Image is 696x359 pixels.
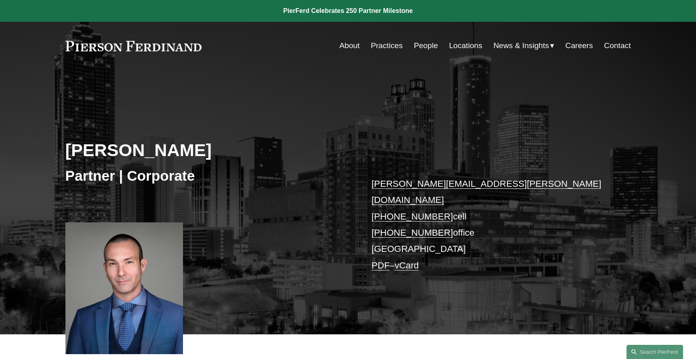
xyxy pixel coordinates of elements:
[493,39,549,53] span: News & Insights
[371,38,403,53] a: Practices
[372,260,390,270] a: PDF
[372,211,453,222] a: [PHONE_NUMBER]
[449,38,482,53] a: Locations
[414,38,438,53] a: People
[65,139,348,160] h2: [PERSON_NAME]
[627,345,683,359] a: Search this site
[372,228,453,238] a: [PHONE_NUMBER]
[372,179,601,205] a: [PERSON_NAME][EMAIL_ADDRESS][PERSON_NAME][DOMAIN_NAME]
[339,38,360,53] a: About
[395,260,419,270] a: vCard
[493,38,554,53] a: folder dropdown
[372,176,607,274] p: cell office [GEOGRAPHIC_DATA] –
[65,167,348,185] h3: Partner | Corporate
[566,38,593,53] a: Careers
[604,38,631,53] a: Contact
